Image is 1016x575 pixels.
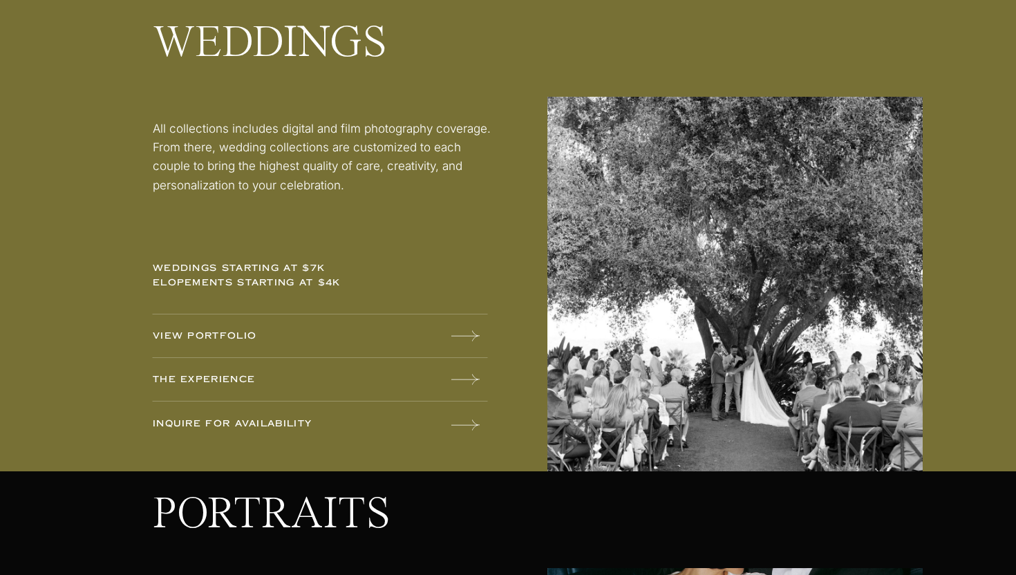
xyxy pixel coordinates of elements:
p: weddings starting at $7k elopements starting at $4k [153,261,369,297]
a: The experience [153,373,369,388]
a: VIEW PORTFOLIO [153,329,369,344]
h2: PORTRAITS [153,493,421,537]
a: INQUIRE FOR AVAILABILITY [153,417,369,432]
h2: WEDDINGS [153,21,613,69]
p: All collections includes digital and film photography coverage. From there, wedding collections a... [153,120,493,223]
